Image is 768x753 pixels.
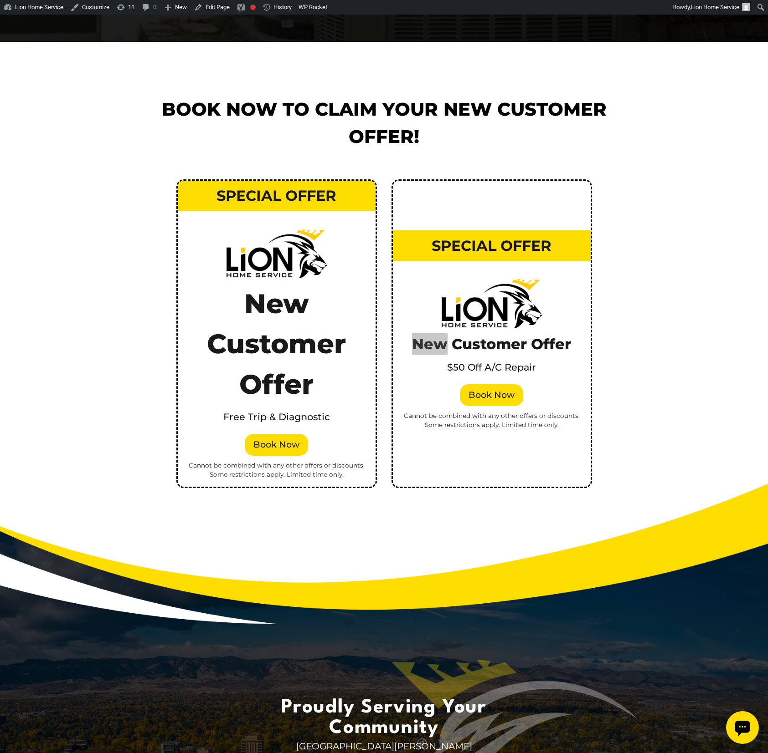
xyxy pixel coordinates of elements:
span: New Customer Offer [412,333,571,355]
span: Free Trip & Diagnostic [223,410,330,424]
img: Lion Home Service [442,279,542,328]
div: Focus keyphrase not set [250,5,256,10]
span: $50 Off A/C Repair [447,360,536,374]
span: Lion Home Service [691,4,739,10]
span: Book Now to Claim Your New Customer Offer! [148,96,620,150]
span: Proudly Serving Your Community [270,698,498,739]
span: Cannot be combined with any other offers or discounts. Some restrictions apply. Limited time only. [400,411,583,430]
div: Special Offer [393,230,591,261]
div: Special Offer [178,181,376,211]
span: Book Now [460,384,523,406]
img: Lion Home Service [227,229,327,278]
span: Book Now [245,434,308,456]
div: Open chat widget [4,4,36,36]
span: New Customer Offer [185,284,368,405]
span: Cannot be combined with any other offers or discounts. Some restrictions apply. Limited time only. [185,461,368,479]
